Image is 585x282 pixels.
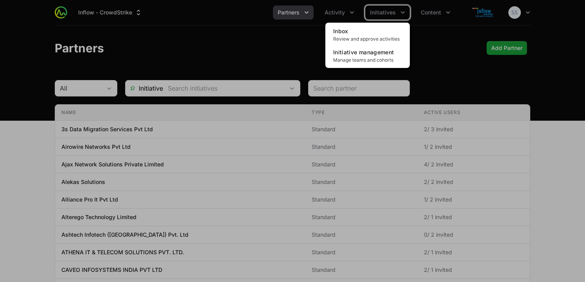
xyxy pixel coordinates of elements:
[333,57,402,63] span: Manage teams and cohorts
[327,24,408,45] a: InboxReview and approve activities
[365,5,410,20] div: Initiatives menu
[333,36,402,42] span: Review and approve activities
[67,5,455,20] div: Main navigation
[327,45,408,66] a: Initiative managementManage teams and cohorts
[333,49,394,55] span: Initiative management
[333,28,348,34] span: Inbox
